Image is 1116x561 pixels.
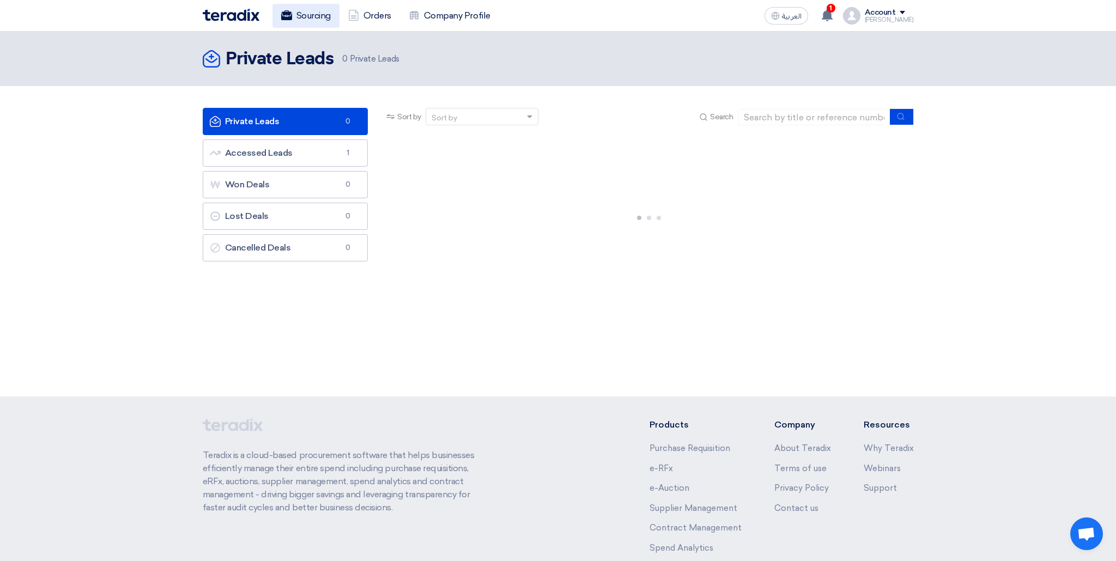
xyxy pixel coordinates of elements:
a: Private Leads0 [203,108,368,135]
a: Sourcing [272,4,339,28]
div: Sort by [432,112,457,124]
span: Private Leads [342,53,399,65]
a: Privacy Policy [774,483,829,493]
a: Company Profile [400,4,499,28]
span: 0 [341,211,354,222]
button: العربية [765,7,808,25]
span: Search [710,111,733,123]
a: Won Deals0 [203,171,368,198]
span: 0 [342,54,348,64]
a: About Teradix [774,443,831,453]
a: Supplier Management [650,503,737,513]
li: Products [650,418,742,431]
p: Teradix is a cloud-based procurement software that helps businesses efficiently manage their enti... [203,449,487,514]
li: Resources [864,418,914,431]
a: Purchase Requisition [650,443,730,453]
input: Search by title or reference number [738,109,890,125]
a: Lost Deals0 [203,203,368,230]
span: 0 [341,242,354,253]
a: Contact us [774,503,818,513]
a: Open chat [1070,517,1103,550]
a: Terms of use [774,464,827,473]
a: Spend Analytics [650,543,713,553]
a: Accessed Leads1 [203,139,368,167]
a: Orders [339,4,400,28]
span: 1 [341,148,354,158]
a: e-RFx [650,464,673,473]
a: Contract Management [650,523,742,533]
img: Teradix logo [203,9,259,21]
a: Why Teradix [864,443,914,453]
div: Account [865,8,896,17]
span: 0 [341,179,354,190]
span: 1 [827,4,835,13]
a: Webinars [864,464,901,473]
span: 0 [341,116,354,127]
a: Support [864,483,897,493]
h2: Private Leads [226,48,334,70]
span: العربية [782,13,802,20]
div: [PERSON_NAME] [865,17,914,23]
li: Company [774,418,831,431]
a: e-Auction [650,483,689,493]
a: Cancelled Deals0 [203,234,368,261]
span: Sort by [397,111,421,123]
img: profile_test.png [843,7,860,25]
